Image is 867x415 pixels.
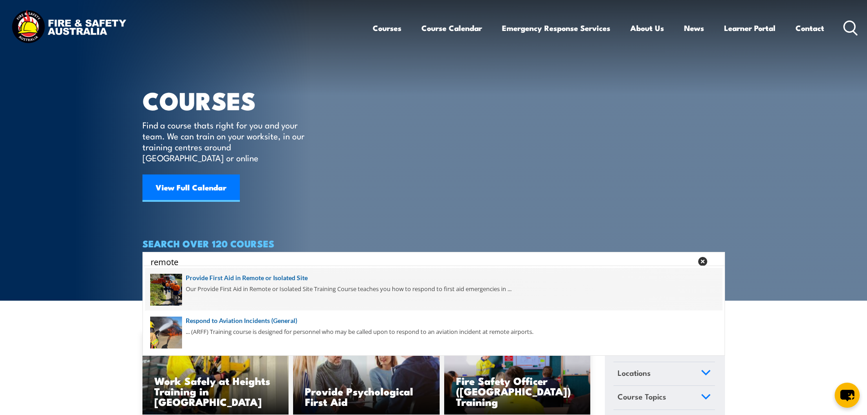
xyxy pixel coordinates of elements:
[152,255,694,268] form: Search form
[684,16,704,40] a: News
[142,333,289,415] a: Work Safely at Heights Training in [GEOGRAPHIC_DATA]
[456,375,579,407] h3: Fire Safety Officer ([GEOGRAPHIC_DATA]) Training
[151,255,692,268] input: Search input
[142,333,289,415] img: Work Safely at Heights Training (1)
[613,386,715,410] a: Course Topics
[305,386,428,407] h3: Provide Psychological First Aid
[150,273,717,283] a: Provide First Aid in Remote or Isolated Site
[630,16,664,40] a: About Us
[618,367,651,379] span: Locations
[618,390,666,403] span: Course Topics
[293,333,440,415] a: Provide Psychological First Aid
[142,238,725,248] h4: SEARCH OVER 120 COURSES
[502,16,610,40] a: Emergency Response Services
[293,333,440,415] img: Mental Health First Aid Training Course from Fire & Safety Australia
[709,255,722,268] button: Search magnifier button
[142,89,318,111] h1: COURSES
[150,316,717,326] a: Respond to Aviation Incidents (General)
[613,362,715,386] a: Locations
[724,16,776,40] a: Learner Portal
[444,333,591,415] img: Fire Safety Advisor
[142,174,240,202] a: View Full Calendar
[444,333,591,415] a: Fire Safety Officer ([GEOGRAPHIC_DATA]) Training
[373,16,401,40] a: Courses
[835,383,860,408] button: chat-button
[421,16,482,40] a: Course Calendar
[796,16,824,40] a: Contact
[142,119,309,163] p: Find a course thats right for you and your team. We can train on your worksite, in our training c...
[154,375,277,407] h3: Work Safely at Heights Training in [GEOGRAPHIC_DATA]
